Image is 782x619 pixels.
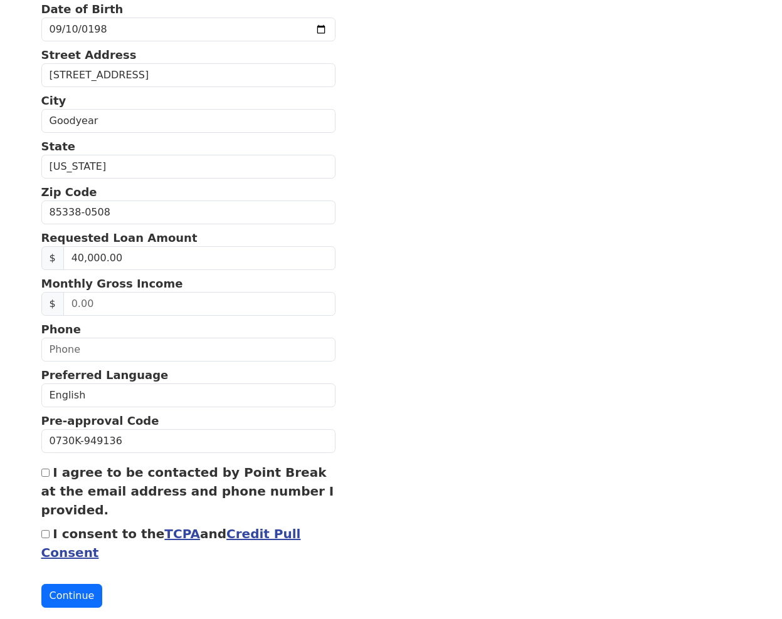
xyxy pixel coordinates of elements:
[41,465,334,518] label: I agree to be contacted by Point Break at the email address and phone number I provided.
[41,292,64,316] span: $
[41,94,66,107] strong: City
[164,526,200,541] a: TCPA
[63,246,336,270] input: Requested Loan Amount
[41,185,97,199] strong: Zip Code
[41,140,76,153] strong: State
[41,323,81,336] strong: Phone
[41,338,336,362] input: Phone
[41,48,137,61] strong: Street Address
[41,414,159,427] strong: Pre-approval Code
[41,231,198,244] strong: Requested Loan Amount
[41,109,336,133] input: City
[41,429,336,453] input: Pre-approval Code
[41,200,336,224] input: Zip Code
[41,526,301,560] label: I consent to the and
[63,292,336,316] input: 0.00
[41,246,64,270] span: $
[41,584,103,608] button: Continue
[41,275,336,292] p: Monthly Gross Income
[41,63,336,87] input: Street Address
[41,368,169,382] strong: Preferred Language
[41,3,124,16] strong: Date of Birth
